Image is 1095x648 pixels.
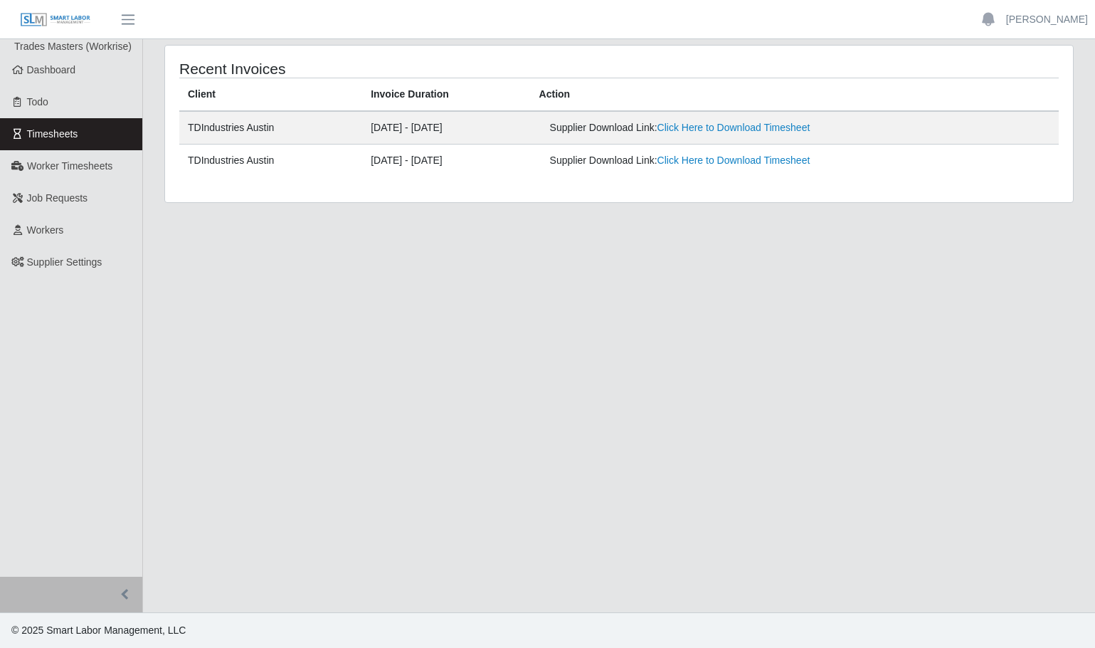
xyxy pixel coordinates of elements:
span: © 2025 Smart Labor Management, LLC [11,625,186,636]
div: Supplier Download Link: [550,153,869,168]
span: Worker Timesheets [27,160,112,172]
th: Action [531,78,1059,112]
td: TDIndustries Austin [179,145,362,177]
h4: Recent Invoices [179,60,534,78]
span: Dashboard [27,64,76,75]
div: Supplier Download Link: [550,120,869,135]
span: Timesheets [27,128,78,140]
th: Invoice Duration [362,78,530,112]
a: Click Here to Download Timesheet [657,122,810,133]
th: Client [179,78,362,112]
span: Job Requests [27,192,88,204]
a: Click Here to Download Timesheet [657,155,810,166]
img: SLM Logo [20,12,91,28]
td: TDIndustries Austin [179,111,362,145]
span: Workers [27,224,64,236]
span: Todo [27,96,48,108]
a: [PERSON_NAME] [1006,12,1088,27]
span: Trades Masters (Workrise) [14,41,132,52]
span: Supplier Settings [27,256,102,268]
td: [DATE] - [DATE] [362,111,530,145]
td: [DATE] - [DATE] [362,145,530,177]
